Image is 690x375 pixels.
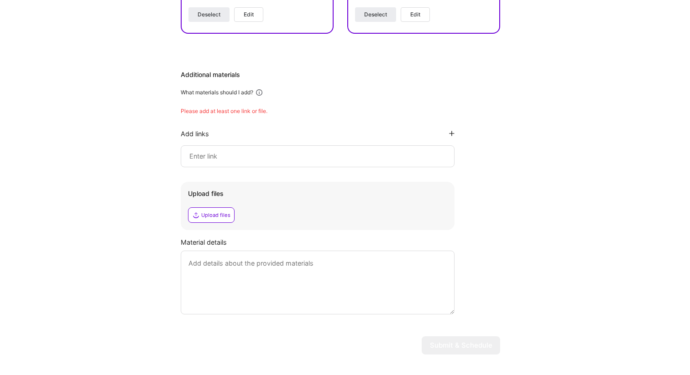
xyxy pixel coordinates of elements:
div: Please add at least one link or file. [181,108,500,115]
div: Material details [181,237,500,247]
button: Deselect [188,7,230,22]
div: What materials should I add? [181,89,253,96]
button: Submit & Schedule [422,336,500,354]
span: Deselect [364,10,387,19]
div: Add links [181,129,209,138]
span: Edit [410,10,420,19]
div: Upload files [201,211,230,219]
span: Deselect [198,10,220,19]
span: Edit [244,10,254,19]
i: icon Info [255,88,263,97]
button: Deselect [355,7,396,22]
button: Edit [234,7,263,22]
div: Additional materials [181,70,500,79]
div: Upload files [188,189,447,198]
button: Edit [401,7,430,22]
input: Enter link [188,151,447,162]
i: icon Upload2 [192,211,199,219]
i: icon PlusBlackFlat [449,131,455,136]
